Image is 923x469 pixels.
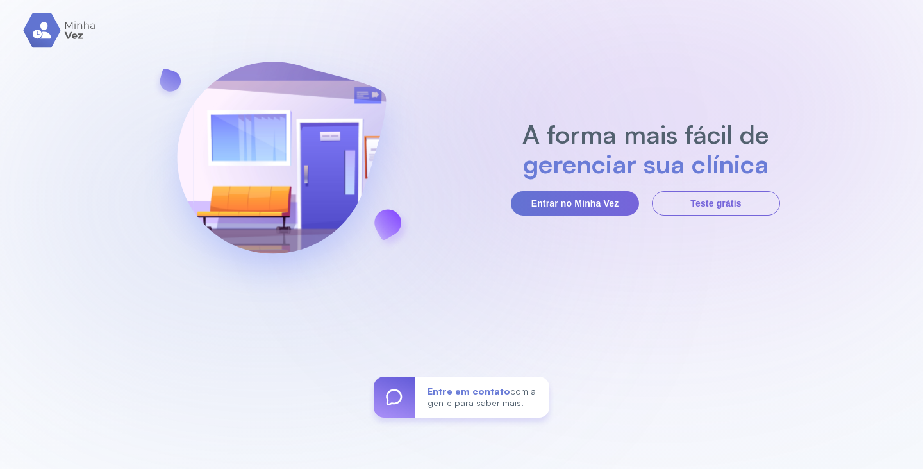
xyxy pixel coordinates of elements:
[516,119,776,149] h2: A forma mais fácil de
[652,191,780,216] button: Teste grátis
[23,13,97,48] img: logo.svg
[428,386,510,397] span: Entre em contato
[415,377,549,418] div: com a gente para saber mais!
[516,149,776,178] h2: gerenciar sua clínica
[143,28,420,307] img: banner-login.svg
[511,191,639,216] button: Entrar no Minha Vez
[374,377,549,418] a: Entre em contatocom a gente para saber mais!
